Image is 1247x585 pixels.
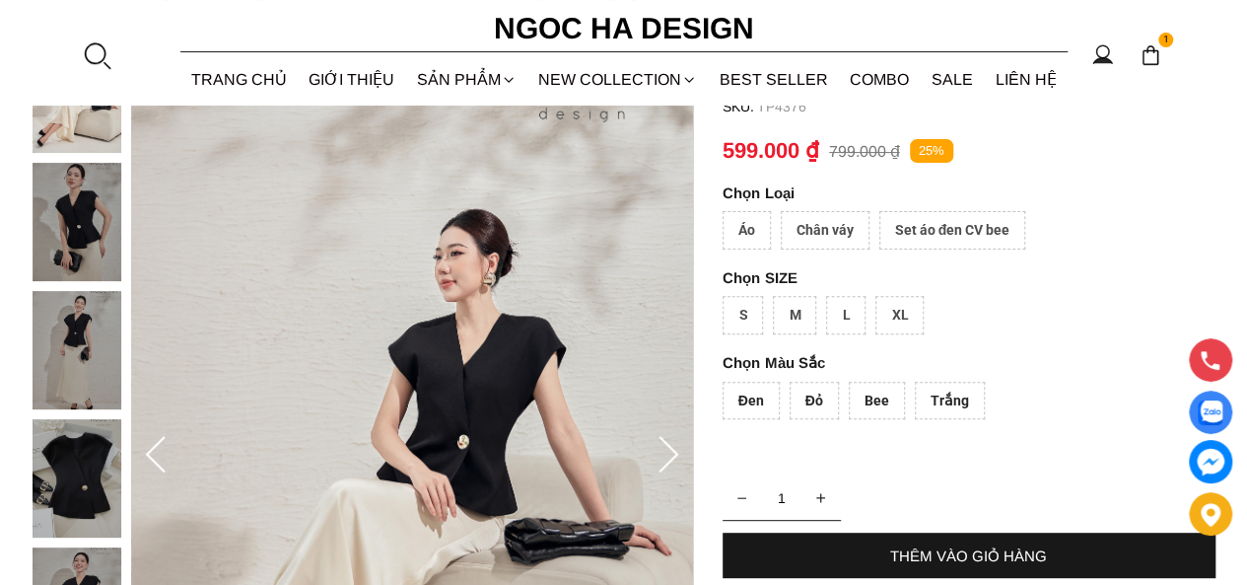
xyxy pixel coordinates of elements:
[875,296,924,334] div: XL
[723,382,780,420] div: Đen
[33,163,121,281] img: Diva Set_ Áo Rớt Vai Cổ V, Chân Váy Lụa Đuôi Cá A1078+CV134_mini_1
[709,53,840,106] a: BEST SELLER
[723,211,771,250] div: Áo
[910,139,953,164] p: 25%
[723,184,1160,201] p: Loại
[829,142,900,161] p: 799.000 ₫
[406,53,528,106] div: SẢN PHẨM
[723,478,841,518] input: Quantity input
[790,382,839,420] div: Đỏ
[723,269,1215,286] p: SIZE
[879,211,1026,250] div: Set áo đen CV bee
[915,382,985,420] div: Trắng
[723,296,763,334] div: S
[1189,440,1232,483] a: messenger
[984,53,1068,106] a: LIÊN HỆ
[723,138,819,164] p: 599.000 ₫
[1140,44,1161,66] img: img-CART-ICON-ksit0nf1
[33,419,121,538] img: Diva Set_ Áo Rớt Vai Cổ V, Chân Váy Lụa Đuôi Cá A1078+CV134_mini_3
[1189,391,1232,434] a: Display image
[921,53,985,106] a: SALE
[1158,33,1174,48] span: 1
[773,296,816,334] div: M
[781,211,869,250] div: Chân váy
[527,53,709,106] a: NEW COLLECTION
[180,53,299,106] a: TRANG CHỦ
[849,382,905,420] div: Bee
[33,291,121,409] img: Diva Set_ Áo Rớt Vai Cổ V, Chân Váy Lụa Đuôi Cá A1078+CV134_mini_2
[298,53,406,106] a: GIỚI THIỆU
[757,99,1215,114] p: TP4376
[476,5,772,52] a: Ngoc Ha Design
[723,548,1215,564] div: THÊM VÀO GIỎ HÀNG
[723,354,1160,372] p: Màu Sắc
[826,296,866,334] div: L
[839,53,921,106] a: Combo
[723,99,757,114] h6: SKU:
[1198,401,1222,425] img: Display image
